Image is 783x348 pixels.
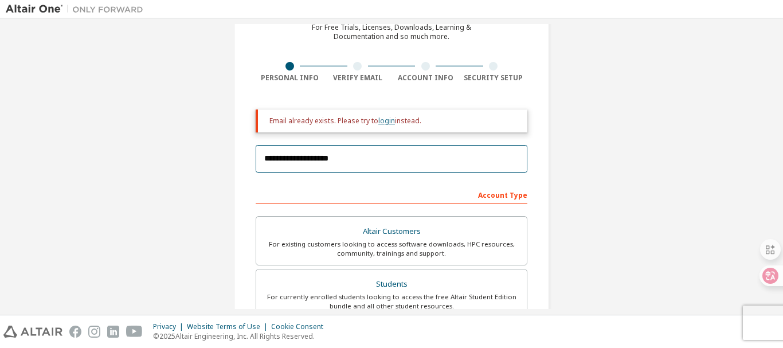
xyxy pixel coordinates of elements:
div: Website Terms of Use [187,322,271,331]
div: Privacy [153,322,187,331]
div: For existing customers looking to access software downloads, HPC resources, community, trainings ... [263,240,520,258]
img: youtube.svg [126,326,143,338]
div: Altair Customers [263,224,520,240]
div: Cookie Consent [271,322,330,331]
div: Personal Info [256,73,324,83]
img: Altair One [6,3,149,15]
div: Students [263,276,520,292]
img: linkedin.svg [107,326,119,338]
img: altair_logo.svg [3,326,62,338]
p: © 2025 Altair Engineering, Inc. All Rights Reserved. [153,331,330,341]
div: For currently enrolled students looking to access the free Altair Student Edition bundle and all ... [263,292,520,311]
div: For Free Trials, Licenses, Downloads, Learning & Documentation and so much more. [312,23,471,41]
div: Verify Email [324,73,392,83]
div: Security Setup [460,73,528,83]
img: instagram.svg [88,326,100,338]
div: Email already exists. Please try to instead. [269,116,518,126]
div: Account Type [256,185,527,204]
a: login [378,116,395,126]
div: Account Info [391,73,460,83]
img: facebook.svg [69,326,81,338]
